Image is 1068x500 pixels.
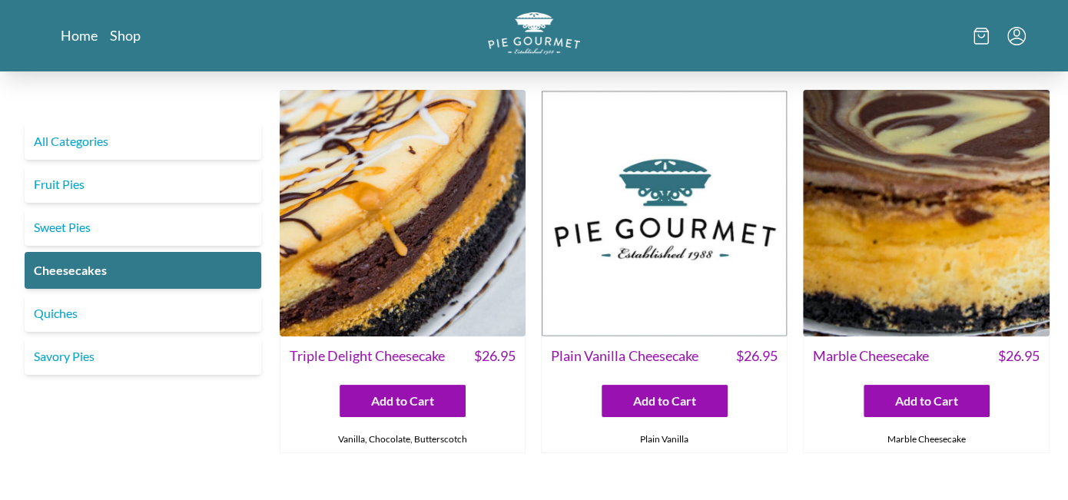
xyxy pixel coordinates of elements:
[290,346,445,366] span: Triple Delight Cheesecake
[340,385,466,417] button: Add to Cart
[25,252,261,289] a: Cheesecakes
[895,392,958,410] span: Add to Cart
[998,346,1040,366] span: $ 26.95
[804,426,1049,452] div: Marble Cheesecake
[551,346,698,366] span: Plain Vanilla Cheesecake
[61,26,98,45] a: Home
[25,209,261,246] a: Sweet Pies
[25,123,261,160] a: All Categories
[633,392,696,410] span: Add to Cart
[541,90,788,336] img: Plain Vanilla Cheesecake
[864,385,990,417] button: Add to Cart
[803,90,1050,336] img: Marble Cheesecake
[602,385,728,417] button: Add to Cart
[1007,27,1026,45] button: Menu
[488,12,580,59] a: Logo
[25,295,261,332] a: Quiches
[488,12,580,55] img: logo
[371,392,434,410] span: Add to Cart
[280,90,526,336] img: Triple Delight Cheesecake
[25,338,261,375] a: Savory Pies
[736,346,778,366] span: $ 26.95
[474,346,516,366] span: $ 26.95
[25,166,261,203] a: Fruit Pies
[542,426,787,452] div: Plain Vanilla
[813,346,929,366] span: Marble Cheesecake
[280,426,526,452] div: Vanilla, Chocolate, Butterscotch
[110,26,141,45] a: Shop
